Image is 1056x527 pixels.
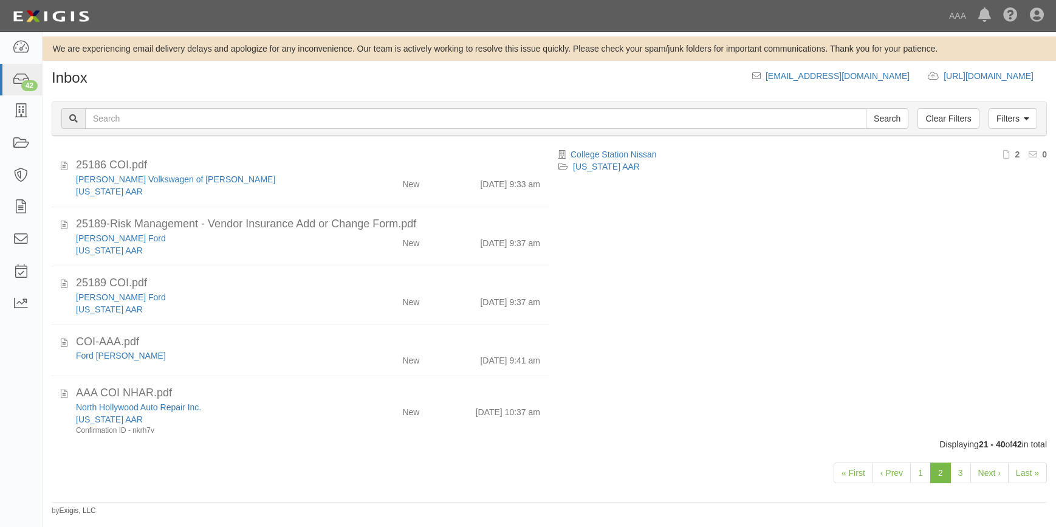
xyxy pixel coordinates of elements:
[943,4,972,28] a: AAA
[402,350,419,367] div: New
[52,506,96,516] small: by
[402,173,419,190] div: New
[76,385,540,401] div: AAA COI NHAR.pdf
[834,463,873,483] a: « First
[85,108,866,129] input: Search
[43,43,1056,55] div: We are experiencing email delivery delays and apologize for any inconvenience. Our team is active...
[402,291,419,308] div: New
[76,292,166,302] a: [PERSON_NAME] Ford
[480,350,540,367] div: [DATE] 9:41 am
[76,334,540,350] div: COI-AAA.pdf
[1012,439,1022,449] b: 42
[1003,9,1018,23] i: Help Center - Complianz
[76,415,143,424] a: [US_STATE] AAR
[476,401,540,418] div: [DATE] 10:37 am
[9,5,93,27] img: logo-5460c22ac91f19d4615b14bd174203de0afe785f0fc80cf4dbbc73dc1793850b.png
[917,108,979,129] a: Clear Filters
[766,71,910,81] a: [EMAIL_ADDRESS][DOMAIN_NAME]
[573,162,640,171] a: [US_STATE] AAR
[76,351,166,360] a: Ford [PERSON_NAME]
[52,70,87,86] h1: Inbox
[1015,150,1020,159] b: 2
[480,291,540,308] div: [DATE] 9:37 am
[402,401,419,418] div: New
[970,463,1009,483] a: Next ›
[76,232,339,244] div: Bob Tomes Ford
[21,80,38,91] div: 42
[944,71,1047,81] a: [URL][DOMAIN_NAME]
[76,305,143,314] a: [US_STATE] AAR
[76,216,540,232] div: 25189-Risk Management - Vendor Insurance Add or Change Form.pdf
[76,275,540,291] div: 25189 COI.pdf
[1042,150,1047,159] b: 0
[873,463,911,483] a: ‹ Prev
[950,463,971,483] a: 3
[76,401,339,413] div: North Hollywood Auto Repair Inc.
[1008,463,1047,483] a: Last »
[43,438,1056,450] div: Displaying of in total
[866,108,908,129] input: Search
[76,185,339,198] div: Texas AAR
[979,439,1006,449] b: 21 - 40
[60,506,96,515] a: Exigis, LLC
[930,463,951,483] a: 2
[76,187,143,196] a: [US_STATE] AAR
[76,173,339,185] div: Brandon Tomes Volkswagen of McKinney
[989,108,1037,129] a: Filters
[76,425,339,436] div: Confirmation ID - nkrh7v
[571,150,657,159] a: College Station Nissan
[402,232,419,249] div: New
[76,174,275,184] a: [PERSON_NAME] Volkswagen of [PERSON_NAME]
[910,463,931,483] a: 1
[76,157,540,173] div: 25186 COI.pdf
[76,402,201,412] a: North Hollywood Auto Repair Inc.
[76,244,339,257] div: Texas AAR
[76,291,339,303] div: Bob Tomes Ford
[76,233,166,243] a: [PERSON_NAME] Ford
[480,232,540,249] div: [DATE] 9:37 am
[76,303,339,315] div: Texas AAR
[76,350,339,362] div: Ford Groves
[76,413,339,425] div: California AAR
[76,246,143,255] a: [US_STATE] AAR
[480,173,540,190] div: [DATE] 9:33 am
